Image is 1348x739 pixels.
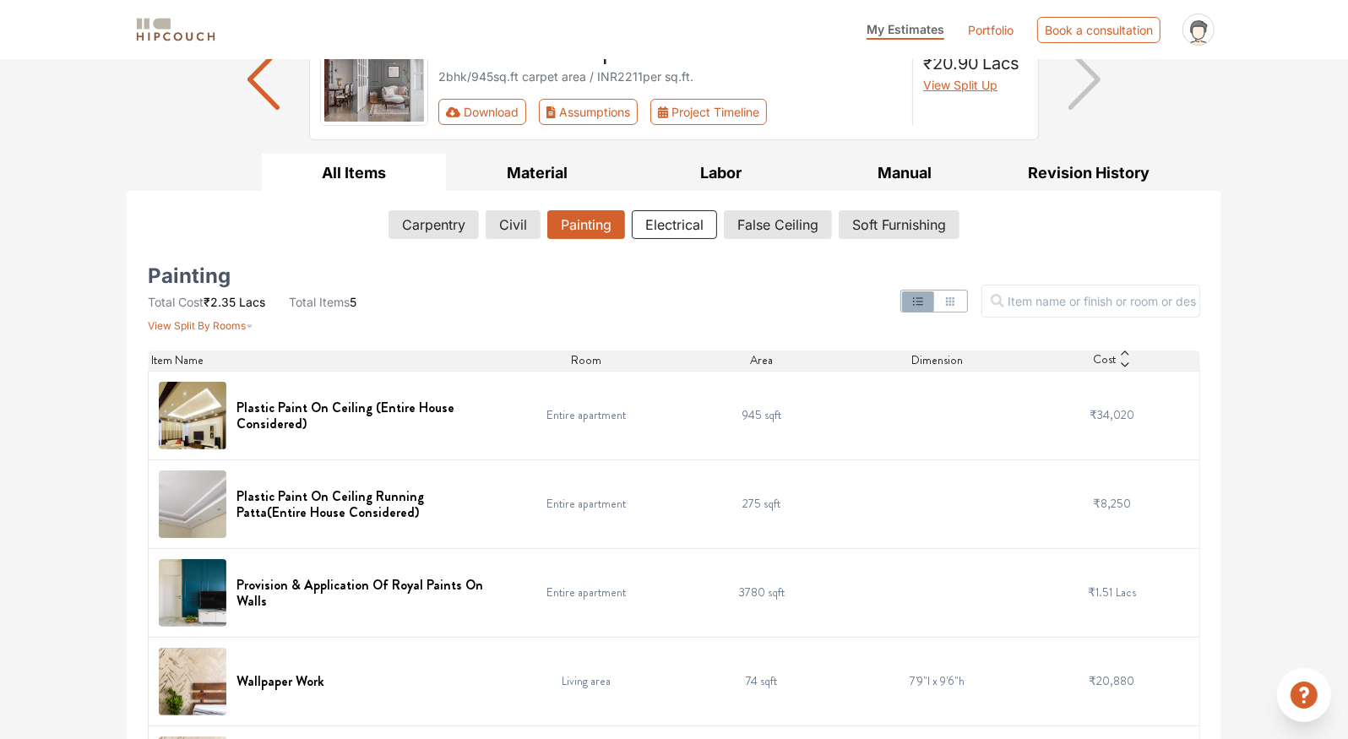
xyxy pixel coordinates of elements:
span: Area [750,351,773,369]
img: Plastic Paint On Ceiling Running Patta(Entire House Considered) [159,470,226,538]
div: First group [438,99,780,125]
h5: Painting [148,269,231,283]
h6: Wallpaper Work [236,673,324,689]
span: Dimension [911,351,963,369]
button: Revision History [997,154,1181,192]
span: ₹34,020 [1090,406,1134,423]
span: Room [571,351,601,369]
span: Lacs [982,53,1019,73]
button: Soft Furnishing [839,210,959,239]
input: Item name or finish or room or description [981,285,1200,318]
div: Toolbar with button groups [438,99,903,125]
span: ₹20.90 [923,53,979,73]
h6: Plastic Paint On Ceiling Running Patta(Entire House Considered) [236,488,489,520]
div: Book a consultation [1037,17,1160,43]
td: 74 sqft [674,637,850,725]
td: Entire apartment [499,459,675,548]
span: ₹8,250 [1093,495,1131,512]
button: All Items [262,154,446,192]
h3: Cost Estimate Report - 97798 [438,33,903,64]
button: Electrical [632,210,717,239]
button: Civil [486,210,541,239]
td: 945 sqft [674,371,850,459]
span: ₹2.35 [204,295,236,309]
img: arrow left [247,49,280,110]
img: logo-horizontal.svg [133,15,218,45]
button: Labor [629,154,813,192]
button: Download [438,99,527,125]
h6: Plastic Paint On Ceiling (Entire House Considered) [236,399,489,432]
button: View Split By Rooms [148,311,253,334]
li: 5 [289,293,356,311]
img: Wallpaper Work [159,648,226,715]
span: logo-horizontal.svg [133,11,218,49]
span: Item Name [152,351,204,369]
td: Entire apartment [499,548,675,637]
td: Entire apartment [499,371,675,459]
button: Carpentry [389,210,479,239]
button: Manual [813,154,997,192]
div: 2bhk / 945 sq.ft carpet area / INR 2211 per sq.ft. [438,68,903,85]
img: gallery [320,33,428,126]
span: View Split Up [923,78,997,92]
span: ₹20,880 [1090,672,1135,689]
img: Provision & Application Of Royal Paints On Walls [159,559,226,627]
span: Total Items [289,295,350,309]
span: Total Cost [148,295,204,309]
td: 275 sqft [674,459,850,548]
img: arrow right [1068,49,1101,110]
button: Assumptions [539,99,638,125]
span: ₹1.51 [1088,584,1112,600]
a: Portfolio [968,21,1014,39]
button: False Ceiling [724,210,832,239]
button: Painting [547,210,625,239]
td: Living area [499,637,675,725]
td: 7'9"l x 9'6"h [850,637,1025,725]
span: View Split By Rooms [148,319,246,332]
h6: Provision & Application Of Royal Paints On Walls [236,577,489,609]
img: Plastic Paint On Ceiling (Entire House Considered) [159,382,226,449]
button: Material [446,154,630,192]
button: View Split Up [923,76,997,94]
span: Cost [1093,350,1116,371]
span: Lacs [1116,584,1136,600]
span: Lacs [239,295,265,309]
td: 3780 sqft [674,548,850,637]
button: Project Timeline [650,99,767,125]
span: My Estimates [867,22,944,36]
